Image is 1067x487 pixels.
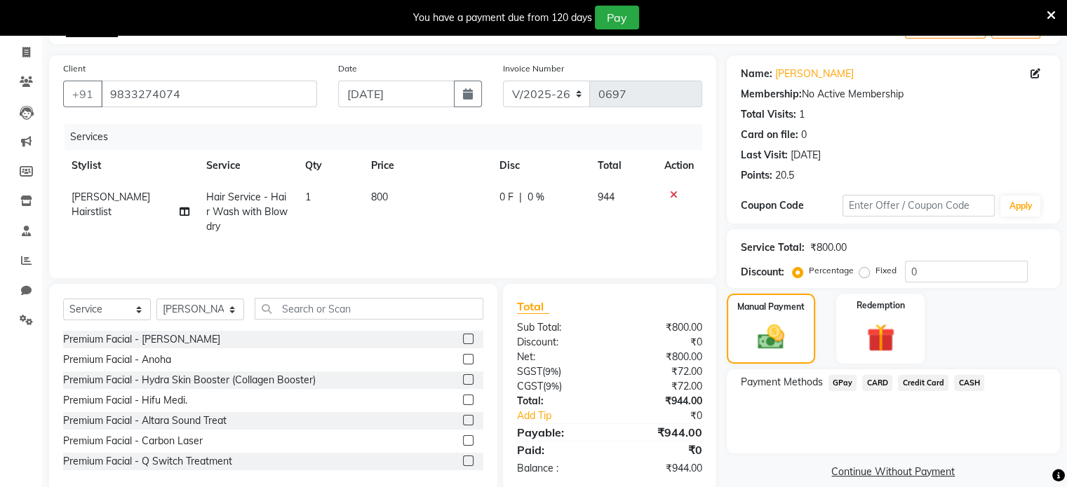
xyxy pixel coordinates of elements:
[799,107,805,122] div: 1
[775,168,794,183] div: 20.5
[63,413,227,428] div: Premium Facial - Altara Sound Treat
[858,320,904,355] img: _gift.svg
[63,373,316,387] div: Premium Facial - Hydra Skin Booster (Collagen Booster)
[413,11,592,25] div: You have a payment due from 120 days
[506,364,610,379] div: ( )
[610,350,713,364] div: ₹800.00
[63,62,86,75] label: Client
[810,240,847,255] div: ₹800.00
[545,366,558,377] span: 9%
[730,465,1057,479] a: Continue Without Payment
[589,150,656,181] th: Total
[506,409,626,423] a: Add Tip
[843,195,995,217] input: Enter Offer / Coupon Code
[741,107,796,122] div: Total Visits:
[63,393,187,408] div: Premium Facial - Hifu Medi.
[610,461,713,476] div: ₹944.00
[741,265,784,280] div: Discount:
[517,365,542,378] span: SGST
[506,379,610,394] div: ( )
[741,87,802,102] div: Membership:
[857,299,905,312] label: Redemption
[809,264,854,277] label: Percentage
[519,190,522,205] span: |
[741,87,1046,102] div: No Active Membership
[610,394,713,409] div: ₹944.00
[875,264,897,277] label: Fixed
[528,190,544,205] span: 0 %
[297,150,363,181] th: Qty
[72,191,150,218] span: [PERSON_NAME] Hairstlist
[741,240,805,255] div: Service Total:
[101,81,317,107] input: Search by Name/Mobile/Email/Code
[741,148,788,163] div: Last Visit:
[65,124,713,150] div: Services
[610,320,713,335] div: ₹800.00
[305,191,311,203] span: 1
[862,375,892,391] span: CARD
[954,375,984,391] span: CASH
[801,128,807,142] div: 0
[610,364,713,379] div: ₹72.00
[749,322,793,352] img: _cash.svg
[828,375,857,391] span: GPay
[506,335,610,350] div: Discount:
[338,62,357,75] label: Date
[656,150,702,181] th: Action
[741,67,772,81] div: Name:
[198,150,297,181] th: Service
[610,424,713,441] div: ₹944.00
[517,380,543,392] span: CGST
[610,379,713,394] div: ₹72.00
[741,128,798,142] div: Card on file:
[506,461,610,476] div: Balance :
[741,168,772,183] div: Points:
[363,150,491,181] th: Price
[741,198,843,213] div: Coupon Code
[775,67,854,81] a: [PERSON_NAME]
[626,409,712,423] div: ₹0
[791,148,821,163] div: [DATE]
[737,301,805,313] label: Manual Payment
[371,191,388,203] span: 800
[506,441,610,458] div: Paid:
[506,350,610,364] div: Net:
[506,424,610,441] div: Payable:
[506,320,610,335] div: Sub Total:
[610,441,713,458] div: ₹0
[610,335,713,350] div: ₹0
[63,332,220,347] div: Premium Facial - [PERSON_NAME]
[63,352,171,367] div: Premium Facial - Anoha
[499,190,514,205] span: 0 F
[898,375,948,391] span: Credit Card
[63,454,232,469] div: Premium Facial - Q Switch Treatment
[503,62,564,75] label: Invoice Number
[598,191,615,203] span: 944
[491,150,589,181] th: Disc
[546,380,559,392] span: 9%
[1000,196,1040,217] button: Apply
[63,81,102,107] button: +91
[741,375,823,390] span: Payment Methods
[517,299,549,314] span: Total
[255,298,483,320] input: Search or Scan
[63,434,203,448] div: Premium Facial - Carbon Laser
[595,6,639,29] button: Pay
[63,150,198,181] th: Stylist
[506,394,610,409] div: Total:
[206,191,288,233] span: Hair Service - Hair Wash with Blowdry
